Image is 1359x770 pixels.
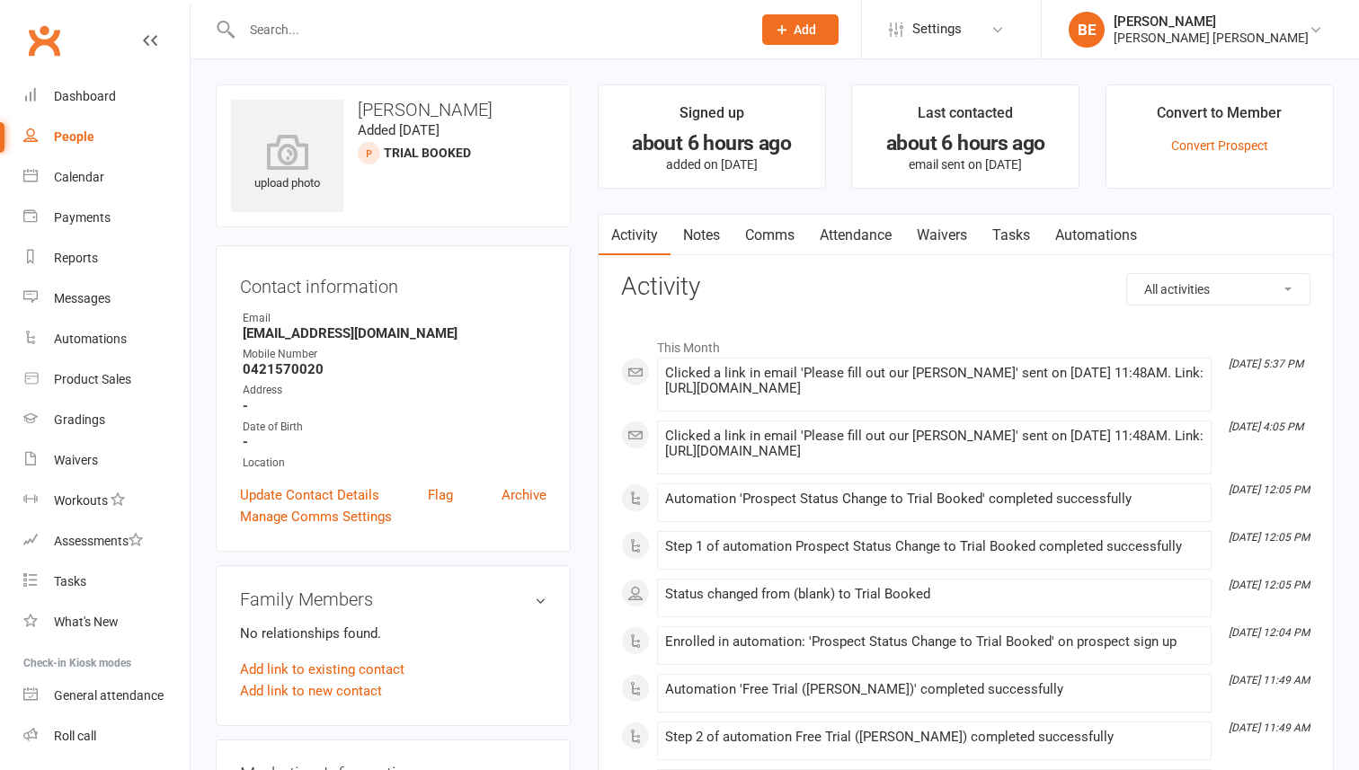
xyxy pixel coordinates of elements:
[1229,626,1310,639] i: [DATE] 12:04 PM
[1229,579,1310,591] i: [DATE] 12:05 PM
[384,146,471,160] span: Trial Booked
[1069,12,1105,48] div: BE
[23,198,190,238] a: Payments
[23,359,190,400] a: Product Sales
[665,587,1204,602] div: Status changed from (blank) to Trial Booked
[918,102,1013,134] div: Last contacted
[54,534,143,548] div: Assessments
[502,484,546,506] a: Archive
[1229,674,1310,686] i: [DATE] 11:49 AM
[671,215,733,256] a: Notes
[243,325,546,341] strong: [EMAIL_ADDRESS][DOMAIN_NAME]
[240,680,382,702] a: Add link to new contact
[665,634,1204,650] div: Enrolled in automation: 'Prospect Status Change to Trial Booked' on prospect sign up
[794,22,816,37] span: Add
[54,453,98,467] div: Waivers
[665,730,1204,745] div: Step 2 of automation Free Trial ([PERSON_NAME]) completed successfully
[665,491,1204,507] div: Automation 'Prospect Status Change to Trial Booked' completed successfully
[23,400,190,440] a: Gradings
[615,157,809,172] p: added on [DATE]
[23,521,190,562] a: Assessments
[54,729,96,743] div: Roll call
[54,129,94,144] div: People
[243,382,546,399] div: Address
[243,419,546,436] div: Date of Birth
[23,279,190,319] a: Messages
[912,9,962,49] span: Settings
[23,562,190,602] a: Tasks
[1157,102,1282,134] div: Convert to Member
[243,310,546,327] div: Email
[621,329,1310,358] li: This Month
[1229,483,1310,496] i: [DATE] 12:05 PM
[54,332,127,346] div: Automations
[54,372,131,386] div: Product Sales
[23,76,190,117] a: Dashboard
[980,215,1043,256] a: Tasks
[1229,358,1303,370] i: [DATE] 5:37 PM
[240,506,392,527] a: Manage Comms Settings
[599,215,671,256] a: Activity
[868,157,1062,172] p: email sent on [DATE]
[358,122,440,138] time: Added [DATE]
[23,481,190,521] a: Workouts
[243,398,546,414] strong: -
[54,615,119,629] div: What's New
[1229,420,1303,433] i: [DATE] 4:05 PM
[23,157,190,198] a: Calendar
[243,455,546,472] div: Location
[240,484,379,506] a: Update Contact Details
[54,493,108,508] div: Workouts
[23,440,190,481] a: Waivers
[904,215,980,256] a: Waivers
[762,14,839,45] button: Add
[23,716,190,757] a: Roll call
[665,539,1204,554] div: Step 1 of automation Prospect Status Change to Trial Booked completed successfully
[54,291,111,305] div: Messages
[23,676,190,716] a: General attendance kiosk mode
[240,659,404,680] a: Add link to existing contact
[1229,531,1310,544] i: [DATE] 12:05 PM
[236,17,739,42] input: Search...
[240,270,546,296] h3: Contact information
[54,89,116,103] div: Dashboard
[54,688,164,703] div: General attendance
[665,366,1204,396] div: Clicked a link in email 'Please fill out our [PERSON_NAME]' sent on [DATE] 11:48AM. Link: [URL][D...
[231,134,343,193] div: upload photo
[231,100,555,119] h3: [PERSON_NAME]
[1114,13,1309,30] div: [PERSON_NAME]
[54,170,104,184] div: Calendar
[54,412,105,427] div: Gradings
[243,346,546,363] div: Mobile Number
[428,484,453,506] a: Flag
[22,18,67,63] a: Clubworx
[665,682,1204,697] div: Automation 'Free Trial ([PERSON_NAME])' completed successfully
[1229,721,1310,734] i: [DATE] 11:49 AM
[54,574,86,589] div: Tasks
[23,238,190,279] a: Reports
[23,117,190,157] a: People
[733,215,807,256] a: Comms
[23,319,190,359] a: Automations
[807,215,904,256] a: Attendance
[615,134,809,153] div: about 6 hours ago
[54,251,98,265] div: Reports
[54,210,111,225] div: Payments
[1114,30,1309,46] div: [PERSON_NAME] [PERSON_NAME]
[679,102,744,134] div: Signed up
[240,589,546,609] h3: Family Members
[240,623,546,644] p: No relationships found.
[243,434,546,450] strong: -
[243,361,546,377] strong: 0421570020
[621,273,1310,301] h3: Activity
[1043,215,1150,256] a: Automations
[665,429,1204,459] div: Clicked a link in email 'Please fill out our [PERSON_NAME]' sent on [DATE] 11:48AM. Link: [URL][D...
[868,134,1062,153] div: about 6 hours ago
[1171,138,1268,153] a: Convert Prospect
[23,602,190,642] a: What's New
